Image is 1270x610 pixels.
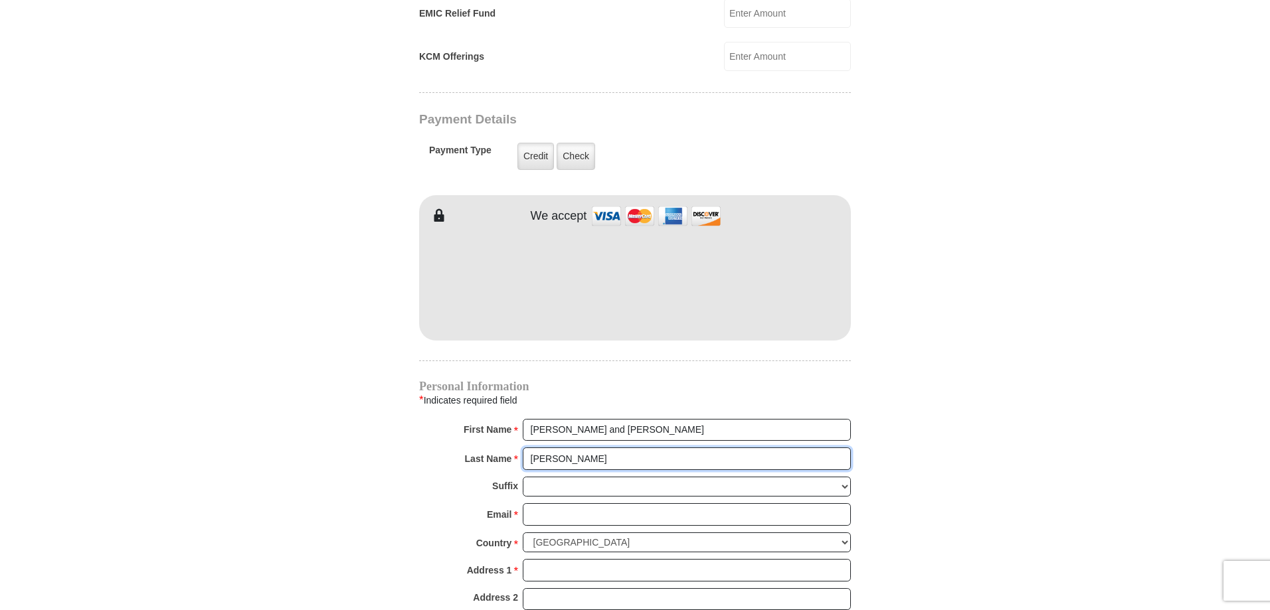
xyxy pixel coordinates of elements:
[464,420,511,439] strong: First Name
[465,449,512,468] strong: Last Name
[590,202,723,230] img: credit cards accepted
[419,50,484,64] label: KCM Offerings
[492,477,518,495] strong: Suffix
[531,209,587,224] h4: We accept
[419,381,851,392] h4: Personal Information
[557,143,595,170] label: Check
[429,145,492,163] h5: Payment Type
[419,112,758,127] h3: Payment Details
[487,505,511,524] strong: Email
[419,7,496,21] label: EMIC Relief Fund
[476,534,512,552] strong: Country
[473,588,518,607] strong: Address 2
[517,143,554,170] label: Credit
[467,561,512,579] strong: Address 1
[419,392,851,409] div: Indicates required field
[724,42,851,71] input: Enter Amount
